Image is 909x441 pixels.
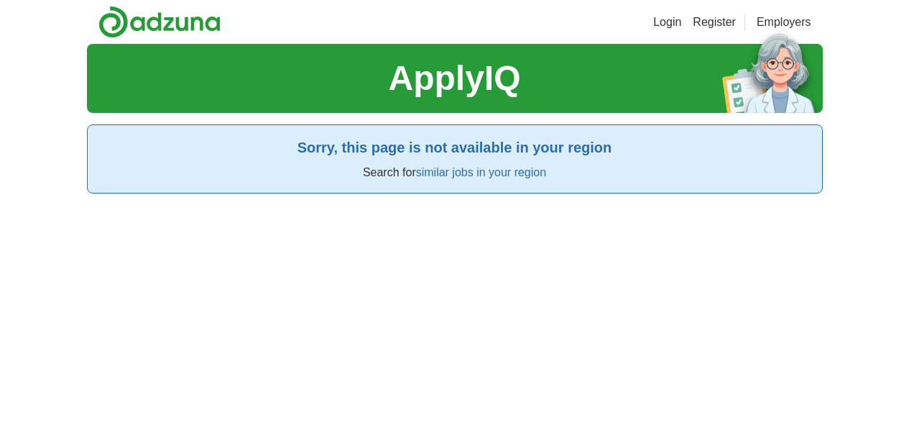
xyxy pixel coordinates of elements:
h2: Sorry, this page is not available in your region [99,137,811,158]
a: similar jobs in your region [416,166,546,178]
a: Employers [757,14,811,31]
a: Register [693,14,736,31]
p: Search for [99,164,811,181]
a: Login [653,14,681,31]
h1: ApplyIQ [388,53,520,104]
img: Adzuna logo [98,6,221,38]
